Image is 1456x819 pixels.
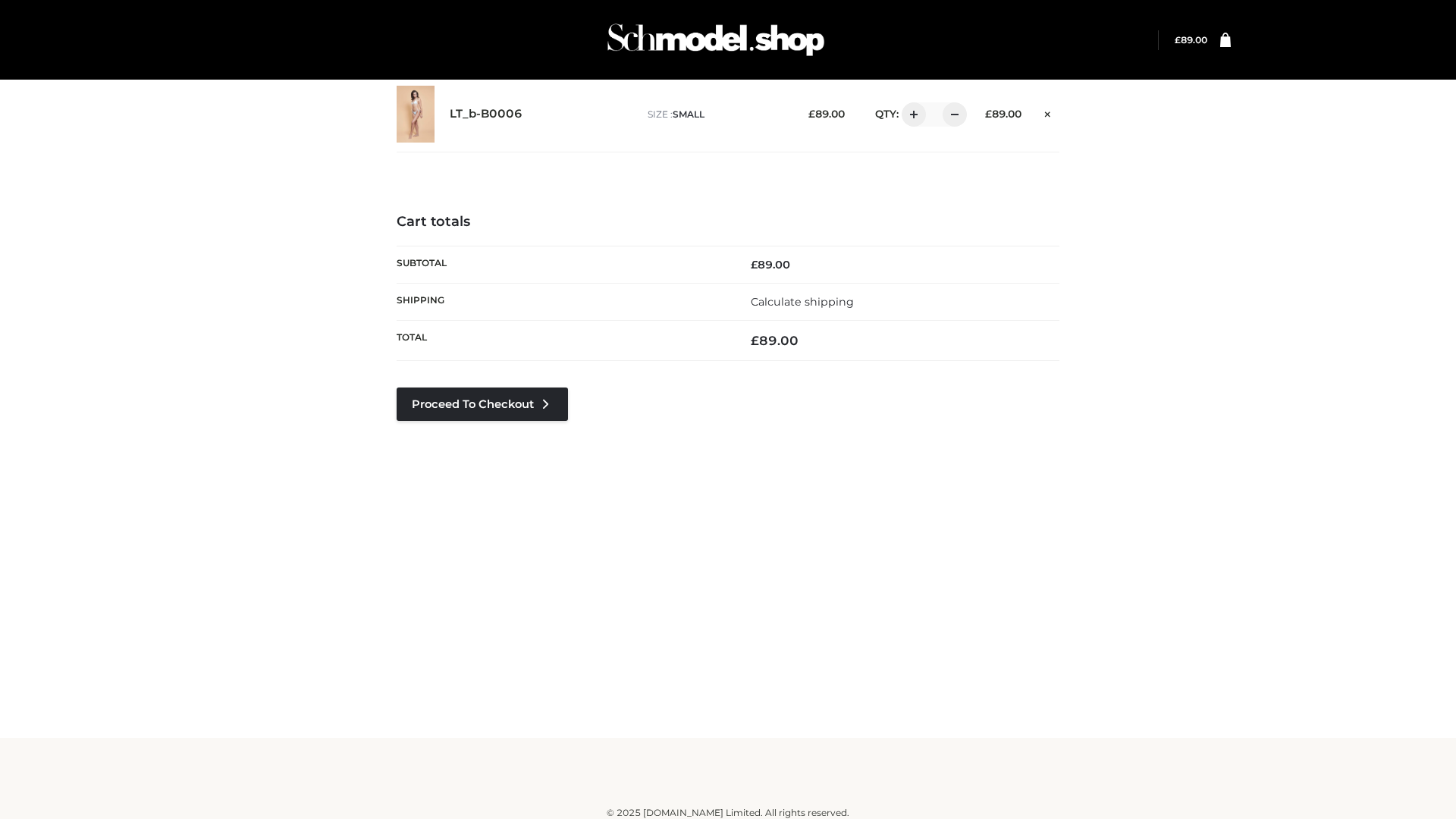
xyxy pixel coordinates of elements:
bdi: 89.00 [751,333,799,348]
a: LT_b-B0006 [450,107,522,121]
bdi: 89.00 [808,108,845,120]
h4: Cart totals [397,214,1059,231]
th: Shipping [397,283,728,320]
th: Total [397,321,728,361]
span: SMALL [673,108,704,120]
div: QTY: [860,102,962,127]
bdi: 89.00 [751,258,790,271]
p: size : [648,108,785,121]
span: £ [1175,34,1181,45]
a: Calculate shipping [751,295,854,309]
bdi: 89.00 [1175,34,1207,45]
span: £ [751,333,759,348]
a: Remove this item [1037,102,1059,122]
th: Subtotal [397,246,728,283]
a: £89.00 [1175,34,1207,45]
bdi: 89.00 [985,108,1021,120]
img: LT_b-B0006 - SMALL [397,86,435,143]
span: £ [808,108,815,120]
a: Proceed to Checkout [397,388,568,421]
span: £ [751,258,758,271]
img: Schmodel Admin 964 [602,10,830,70]
span: £ [985,108,992,120]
